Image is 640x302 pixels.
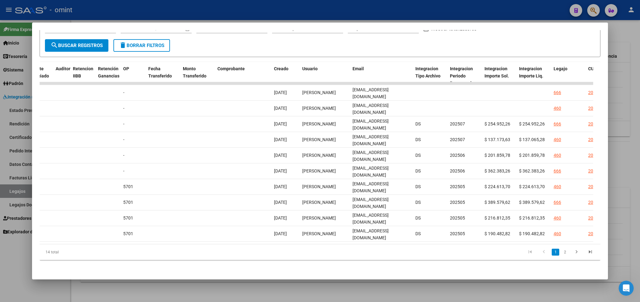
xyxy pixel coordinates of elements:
span: $ 201.859,78 [519,153,545,158]
span: $ 389.579,62 [484,200,510,205]
span: $ 216.812,35 [519,215,545,220]
div: 460 [554,105,561,112]
iframe: Intercom live chat [619,281,634,296]
span: 20544977874 [588,137,616,142]
span: [EMAIL_ADDRESS][DOMAIN_NAME] [353,150,389,162]
span: - [123,106,124,111]
datatable-header-cell: Usuario [300,62,350,90]
span: [DATE] [274,231,287,236]
span: [DATE] [274,215,287,220]
button: Buscar Registros [45,39,108,52]
span: DS [415,137,421,142]
span: Buscar Registros [51,43,103,48]
span: DS [415,184,421,189]
span: 202506 [450,168,465,173]
datatable-header-cell: Email [350,62,413,90]
span: 20544977874 [588,153,616,158]
span: 202507 [450,137,465,142]
span: - [123,153,124,158]
div: 460 [554,215,561,222]
span: [EMAIL_ADDRESS][DOMAIN_NAME] [353,166,389,178]
datatable-header-cell: Integracion Importe Sol. [482,62,517,90]
a: 1 [552,249,559,256]
span: $ 362.383,26 [519,168,545,173]
span: [EMAIL_ADDRESS][DOMAIN_NAME] [353,87,389,99]
li: page 1 [551,247,560,257]
div: 460 [554,152,561,159]
span: [DATE] [274,200,287,205]
a: 2 [561,249,569,256]
span: Auditoria [56,66,74,71]
span: - [123,90,124,95]
a: go to previous page [538,249,550,256]
span: Integracion Tipo Archivo [415,66,440,78]
span: $ 254.952,26 [519,121,545,126]
span: Integracion Periodo Presentacion [450,66,477,86]
span: [PERSON_NAME] [302,121,336,126]
span: OP [123,66,129,71]
datatable-header-cell: Integracion Periodo Presentacion [447,62,482,90]
span: $ 224.613,70 [519,184,545,189]
span: $ 190.482,82 [484,231,510,236]
span: 20544411188 [588,200,616,205]
span: $ 137.173,63 [484,137,510,142]
span: [EMAIL_ADDRESS][DOMAIN_NAME] [353,134,389,146]
span: [PERSON_NAME] [302,106,336,111]
datatable-header-cell: CUIL [586,62,620,90]
span: 202505 [450,231,465,236]
a: go to first page [524,249,536,256]
span: [PERSON_NAME] [302,153,336,158]
span: [PERSON_NAME] [302,200,336,205]
span: 20544411188 [588,121,616,126]
span: [PERSON_NAME] [302,90,336,95]
datatable-header-cell: Legajo [551,62,586,90]
span: 20544411188 [588,168,616,173]
span: DS [415,200,421,205]
span: [EMAIL_ADDRESS][DOMAIN_NAME] [353,103,389,115]
span: [EMAIL_ADDRESS][DOMAIN_NAME] [353,197,389,209]
span: Borrar Filtros [119,43,164,48]
span: CUIL [588,66,598,71]
span: [PERSON_NAME] [302,184,336,189]
span: [PERSON_NAME] [302,168,336,173]
span: DS [415,231,421,236]
datatable-header-cell: Creado [271,62,300,90]
span: Usuario [302,66,318,71]
span: 20544977874 [588,231,616,236]
span: 20544977874 [588,184,616,189]
span: DS [415,121,421,126]
span: - [123,121,124,126]
span: [EMAIL_ADDRESS][DOMAIN_NAME] [353,213,389,225]
span: $ 201.859,78 [484,153,510,158]
span: $ 224.613,70 [484,184,510,189]
span: Retención Ganancias [98,66,119,78]
div: 666 [554,199,561,206]
div: 460 [554,230,561,237]
span: [EMAIL_ADDRESS][DOMAIN_NAME] [353,119,389,131]
span: Email [353,66,364,71]
div: 666 [554,120,561,128]
div: 666 [554,89,561,96]
span: Retencion IIBB [73,66,93,78]
span: [EMAIL_ADDRESS][DOMAIN_NAME] [353,228,389,241]
span: Monto Transferido [183,66,206,78]
span: 5701 [123,200,133,205]
datatable-header-cell: Auditoria [53,62,70,90]
span: 202506 [450,153,465,158]
span: Fecha Transferido [148,66,172,78]
span: [EMAIL_ADDRESS][DOMAIN_NAME] [353,181,389,193]
span: DS [415,215,421,220]
span: - [123,137,124,142]
datatable-header-cell: Retencion IIBB [70,62,96,90]
span: 5701 [123,184,133,189]
mat-icon: delete [119,41,127,49]
span: Integracion Importe Sol. [484,66,509,78]
span: 20544977874 [588,106,616,111]
span: [PERSON_NAME] [302,215,336,220]
datatable-header-cell: Monto Transferido [180,62,215,90]
li: page 2 [560,247,570,257]
span: DS [415,168,421,173]
datatable-header-cell: Integracion Importe Liq. [517,62,551,90]
span: [DATE] [274,106,287,111]
span: DS [415,153,421,158]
